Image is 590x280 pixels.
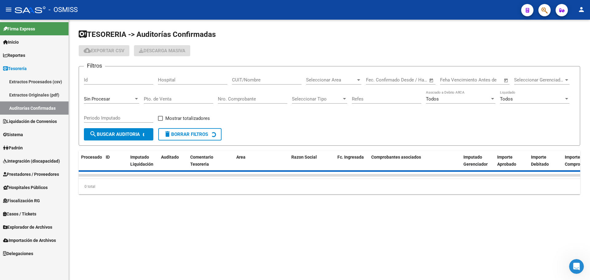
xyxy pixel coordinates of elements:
h3: Filtros [84,61,105,70]
input: Fecha inicio [366,77,391,83]
span: Borrar Filtros [164,132,208,137]
mat-icon: delete [164,130,171,138]
iframe: Intercom live chat [569,259,584,274]
span: Padrón [3,144,23,151]
input: Fecha fin [396,77,426,83]
datatable-header-cell: ID [103,151,128,171]
span: Mostrar totalizadores [165,115,210,122]
span: Liquidación de Convenios [3,118,57,125]
datatable-header-cell: Importe Aprobado [495,151,529,171]
span: Integración (discapacidad) [3,158,60,164]
span: Imputado Gerenciador [463,155,488,167]
span: Razon Social [291,155,317,160]
span: Inicio [3,39,19,45]
datatable-header-cell: Razon Social [289,151,335,171]
span: Importe Debitado [531,155,549,167]
span: Sistema [3,131,23,138]
span: Sin Procesar [84,96,110,102]
button: Open calendar [503,77,510,84]
span: Tesorería [3,65,27,72]
span: Auditado [161,155,179,160]
span: Delegaciones [3,250,33,257]
app-download-masive: Descarga masiva de comprobantes (adjuntos) [134,45,190,56]
span: Descarga Masiva [139,48,185,53]
span: Importe Aprobado [497,155,516,167]
mat-icon: search [89,130,97,138]
span: Fc. Ingresada [337,155,364,160]
span: Hospitales Públicos [3,184,48,191]
span: ID [106,155,110,160]
span: Procesado [81,155,102,160]
span: Importación de Archivos [3,237,56,244]
span: Reportes [3,52,25,59]
span: Fiscalización RG [3,197,40,204]
button: Descarga Masiva [134,45,190,56]
span: Casos / Tickets [3,211,36,217]
datatable-header-cell: Imputado Gerenciador [461,151,495,171]
datatable-header-cell: Procesado [79,151,103,171]
datatable-header-cell: Comentario Tesoreria [188,151,234,171]
span: Todos [500,96,513,102]
span: Comprobantes asociados [371,155,421,160]
span: Todos [426,96,439,102]
datatable-header-cell: Area [234,151,280,171]
datatable-header-cell: Imputado Liquidación [128,151,159,171]
datatable-header-cell: Importe Debitado [529,151,562,171]
span: Comentario Tesoreria [190,155,213,167]
span: Seleccionar Gerenciador [514,77,564,83]
span: Area [236,155,246,160]
span: Buscar Auditoria [89,132,140,137]
span: Prestadores / Proveedores [3,171,59,178]
span: Firma Express [3,26,35,32]
mat-icon: menu [5,6,12,13]
button: Buscar Auditoria [84,128,153,140]
datatable-header-cell: Comprobantes asociados [369,151,461,171]
span: Seleccionar Tipo [292,96,342,102]
span: Imputado Liquidación [130,155,153,167]
mat-icon: cloud_download [84,47,91,54]
span: TESORERIA -> Auditorías Confirmadas [79,30,216,39]
button: Borrar Filtros [158,128,222,140]
button: Open calendar [428,77,435,84]
span: Exportar CSV [84,48,124,53]
mat-icon: person [578,6,585,13]
datatable-header-cell: Auditado [159,151,188,171]
span: Seleccionar Area [306,77,356,83]
span: - OSMISS [49,3,78,17]
datatable-header-cell: Fc. Ingresada [335,151,369,171]
span: Explorador de Archivos [3,224,52,231]
div: 0 total [79,179,580,194]
button: Exportar CSV [79,45,129,56]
